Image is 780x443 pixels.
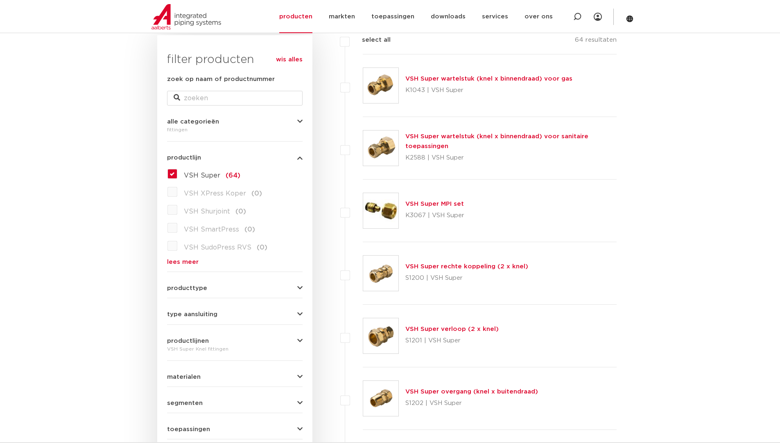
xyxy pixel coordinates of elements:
[167,400,203,406] span: segmenten
[167,119,219,125] span: alle categorieën
[251,190,262,197] span: (0)
[350,35,391,45] label: select all
[575,35,617,48] p: 64 resultaten
[167,374,303,380] button: materialen
[184,244,251,251] span: VSH SudoPress RVS
[167,125,303,135] div: fittingen
[167,285,303,291] button: producttype
[184,190,246,197] span: VSH XPress Koper
[363,130,398,166] img: Thumbnail for VSH Super wartelstuk (knel x binnendraad) voor sanitaire toepassingen
[167,426,303,432] button: toepassingen
[167,74,275,84] label: zoek op naam of productnummer
[167,52,303,68] h3: filter producten
[244,226,255,233] span: (0)
[226,172,240,179] span: (64)
[405,397,538,410] p: S1202 | VSH Super
[167,311,217,317] span: type aansluiting
[405,76,572,82] a: VSH Super wartelstuk (knel x binnendraad) voor gas
[405,389,538,395] a: VSH Super overgang (knel x buitendraad)
[167,338,303,344] button: productlijnen
[167,155,201,161] span: productlijn
[363,193,398,228] img: Thumbnail for VSH Super MPI set
[363,381,398,416] img: Thumbnail for VSH Super overgang (knel x buitendraad)
[276,55,303,65] a: wis alles
[184,208,230,215] span: VSH Shurjoint
[405,272,528,285] p: S1200 | VSH Super
[405,133,588,149] a: VSH Super wartelstuk (knel x binnendraad) voor sanitaire toepassingen
[184,172,220,179] span: VSH Super
[167,344,303,354] div: VSH Super Knel fittingen
[405,263,528,270] a: VSH Super rechte koppeling (2 x knel)
[257,244,267,251] span: (0)
[235,208,246,215] span: (0)
[363,256,398,291] img: Thumbnail for VSH Super rechte koppeling (2 x knel)
[405,84,572,97] p: K1043 | VSH Super
[363,318,398,353] img: Thumbnail for VSH Super verloop (2 x knel)
[167,338,209,344] span: productlijnen
[167,119,303,125] button: alle categorieën
[167,400,303,406] button: segmenten
[405,201,464,207] a: VSH Super MPI set
[405,326,499,332] a: VSH Super verloop (2 x knel)
[405,151,617,164] p: K2588 | VSH Super
[405,209,464,222] p: K3067 | VSH Super
[405,334,499,347] p: S1201 | VSH Super
[167,91,303,106] input: zoeken
[167,374,201,380] span: materialen
[167,155,303,161] button: productlijn
[167,285,207,291] span: producttype
[167,426,210,432] span: toepassingen
[167,259,303,265] a: lees meer
[184,226,239,233] span: VSH SmartPress
[167,311,303,317] button: type aansluiting
[363,68,398,103] img: Thumbnail for VSH Super wartelstuk (knel x binnendraad) voor gas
